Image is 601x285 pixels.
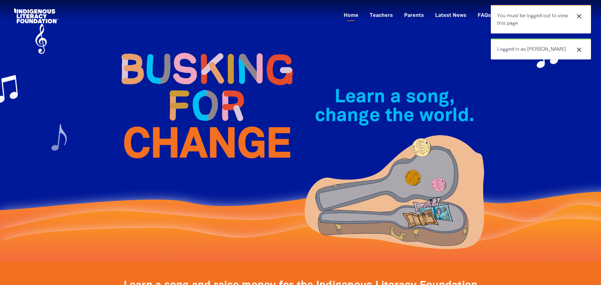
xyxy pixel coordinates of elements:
span: Learn a song, change the world. [315,89,474,125]
button: close [573,12,585,20]
a: Home [340,11,362,21]
a: Parents [400,11,428,21]
i: close [575,13,583,20]
a: FAQs [474,11,495,21]
button: close [573,46,585,54]
div: You must be logged out to view this page [491,5,591,33]
i: close [575,46,583,53]
a: Latest News [431,11,470,21]
a: Teachers [366,11,397,21]
div: Logged in as [PERSON_NAME] [491,38,591,59]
